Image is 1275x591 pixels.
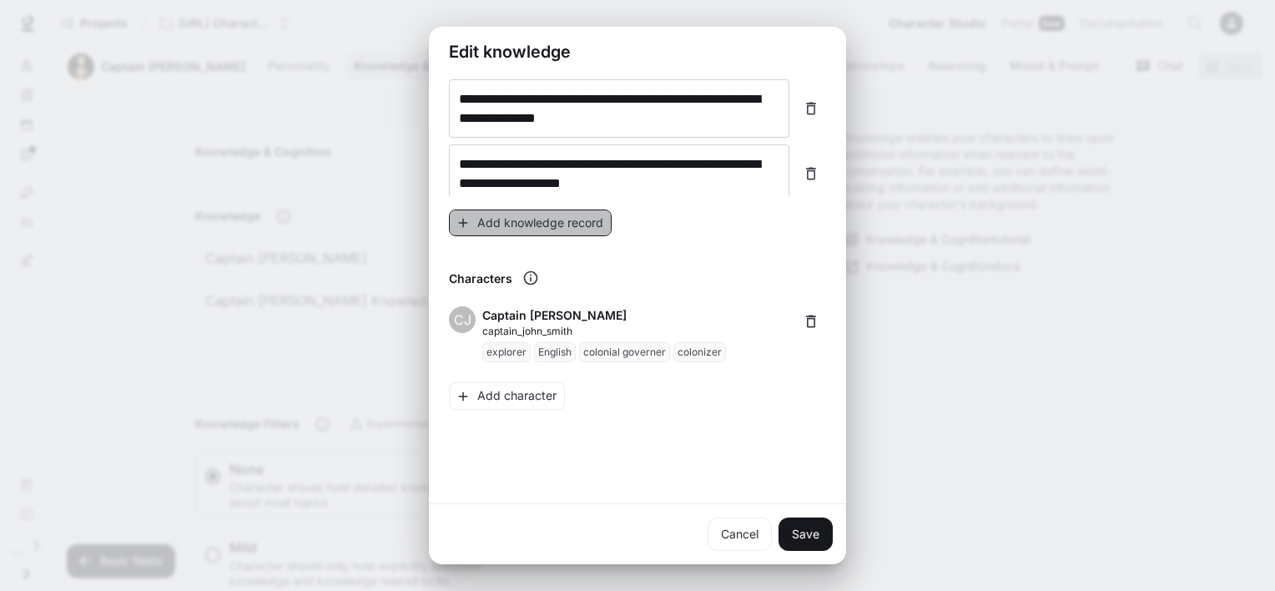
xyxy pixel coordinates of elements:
p: colonizer [678,346,722,359]
a: Cancel [708,518,772,551]
h2: Edit knowledge [429,27,846,77]
span: colonizer [673,342,729,362]
button: Add knowledge record [449,210,612,237]
p: explorer [486,346,527,359]
span: Delete [796,306,826,362]
span: explorer [482,342,534,362]
p: captain_john_smith [482,324,729,339]
p: English [538,346,572,359]
div: CJ [449,306,476,333]
p: Characters [449,270,512,287]
span: English [534,342,579,362]
button: Save [779,518,833,551]
button: Add character [449,382,565,410]
p: Captain [PERSON_NAME] [482,306,729,324]
p: colonial governer [583,346,666,359]
span: colonial governer [579,342,673,362]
